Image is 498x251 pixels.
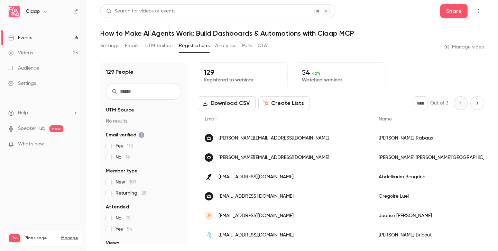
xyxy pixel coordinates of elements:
span: Pro [9,234,20,242]
p: No results [106,118,181,125]
button: Download CSV [198,96,256,110]
span: [EMAIL_ADDRESS][DOMAIN_NAME] [219,193,294,200]
img: lempire.co [205,153,213,162]
span: [EMAIL_ADDRESS][DOMAIN_NAME] [219,232,294,239]
span: Attended [106,204,129,210]
a: Manage video [444,44,484,51]
span: New [116,179,136,186]
button: Registrations [179,40,210,51]
button: Analytics [215,40,237,51]
span: [EMAIL_ADDRESS][DOMAIN_NAME] [219,173,294,181]
button: Emails [125,40,139,51]
span: Email verified [106,132,145,138]
span: Returning [116,190,147,197]
div: Search for videos or events [106,8,175,15]
img: lempire.co [205,192,213,200]
iframe: Noticeable Trigger [70,141,78,147]
a: Manage [61,235,78,241]
h1: 129 People [106,68,133,76]
span: 16 [126,155,130,160]
button: UTM builder [145,40,173,51]
span: No [116,154,130,161]
span: Views [106,240,119,246]
span: What's new [18,141,44,148]
span: [PERSON_NAME][EMAIL_ADDRESS][DOMAIN_NAME] [219,154,329,161]
div: Settings [8,80,36,87]
span: 42 % [312,71,321,76]
button: Settings [100,40,119,51]
span: Yes [116,226,132,233]
a: SpeakerHub [18,125,45,132]
p: 54 [302,68,380,77]
div: Events [8,34,32,41]
span: [EMAIL_ADDRESS][DOMAIN_NAME] [219,212,294,219]
span: new [49,125,63,132]
button: Polls [242,40,252,51]
span: Yes [116,143,133,150]
span: Plan usage [25,235,57,241]
span: Email [205,117,216,122]
img: seeqle.com [205,231,213,239]
div: Audience [8,65,39,72]
span: UTM Source [106,107,134,114]
p: Registered to webinar [204,77,282,83]
span: 101 [129,180,136,185]
span: 113 [127,144,133,149]
li: help-dropdown-opener [8,109,78,117]
button: CTA [258,40,267,51]
span: Help [18,109,28,117]
span: No [116,215,130,222]
p: 129 [204,68,282,77]
span: JY [206,213,211,219]
p: Out of 3 [430,100,448,107]
div: Videos [8,50,33,56]
span: 54 [127,227,132,232]
p: Watched webinar [302,77,380,83]
span: Name [379,117,392,122]
img: lempire.co [205,134,213,142]
button: Share [440,4,468,18]
button: Create Lists [258,96,310,110]
img: Claap [9,6,20,17]
img: ramify.fr [205,173,213,181]
button: Next page [470,96,484,110]
span: 75 [126,216,130,221]
h1: How to Make AI Agents Work: Build Dashboards & Automations with Claap MCP [100,29,484,37]
span: 28 [141,191,147,196]
span: [PERSON_NAME][EMAIL_ADDRESS][DOMAIN_NAME] [219,135,329,142]
span: Member type [106,168,138,174]
h6: Claap [26,8,40,15]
